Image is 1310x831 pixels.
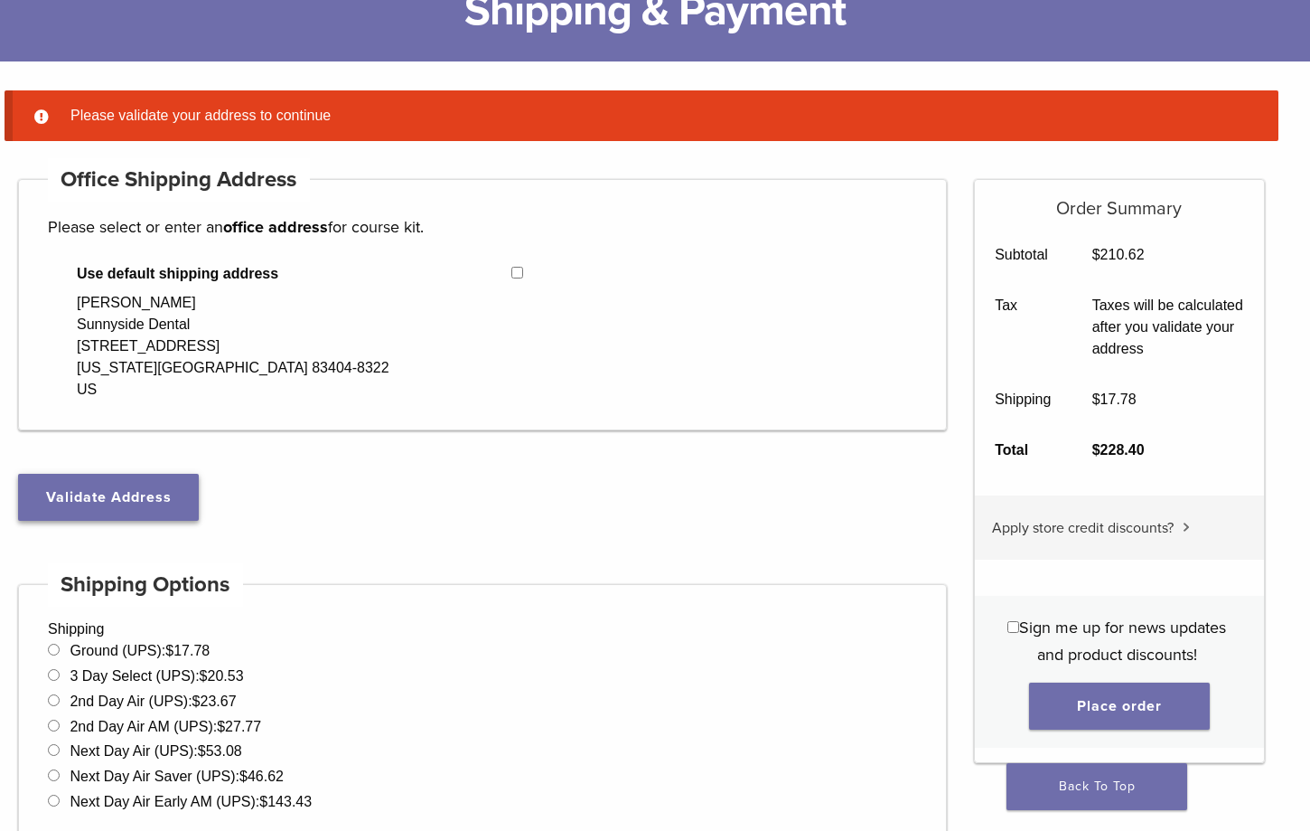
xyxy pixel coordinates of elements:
bdi: 210.62 [1092,247,1145,262]
button: Validate Address [18,474,199,521]
span: $ [1092,392,1100,407]
label: Next Day Air Saver (UPS): [70,769,284,784]
bdi: 23.67 [192,694,237,709]
th: Subtotal [975,230,1072,280]
span: $ [239,769,248,784]
label: Next Day Air Early AM (UPS): [70,794,312,809]
bdi: 143.43 [259,794,312,809]
span: $ [165,643,173,658]
label: 2nd Day Air AM (UPS): [70,719,261,734]
span: $ [1092,247,1100,262]
span: $ [1092,442,1100,458]
bdi: 20.53 [200,668,244,684]
h5: Order Summary [975,180,1265,220]
span: $ [198,743,206,759]
div: [PERSON_NAME] Sunnyside Dental [STREET_ADDRESS] [US_STATE][GEOGRAPHIC_DATA] 83404-8322 US [77,292,389,401]
label: 2nd Day Air (UPS): [70,694,236,709]
th: Total [975,425,1072,476]
label: 3 Day Select (UPS): [70,668,243,684]
span: $ [200,668,208,684]
strong: office address [223,217,328,237]
h4: Shipping Options [48,563,243,607]
button: Place order [1029,683,1210,730]
th: Shipping [975,374,1072,425]
bdi: 27.77 [217,719,261,734]
input: Sign me up for news updates and product discounts! [1007,621,1019,633]
span: $ [192,694,201,709]
span: Use default shipping address [77,263,511,285]
span: Sign me up for news updates and product discounts! [1019,618,1226,665]
a: Back To Top [1006,763,1187,810]
label: Ground (UPS): [70,643,210,658]
bdi: 228.40 [1092,442,1145,458]
img: caret.svg [1183,523,1190,532]
label: Next Day Air (UPS): [70,743,241,759]
bdi: 17.78 [1092,392,1137,407]
p: Please select or enter an for course kit. [48,213,917,241]
span: Apply store credit discounts? [992,519,1174,537]
bdi: 53.08 [198,743,242,759]
span: $ [259,794,267,809]
bdi: 17.78 [165,643,210,658]
li: Please validate your address to continue [63,105,1249,127]
h4: Office Shipping Address [48,158,310,202]
span: $ [217,719,225,734]
td: Taxes will be calculated after you validate your address [1071,280,1264,374]
th: Tax [975,280,1072,374]
bdi: 46.62 [239,769,284,784]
